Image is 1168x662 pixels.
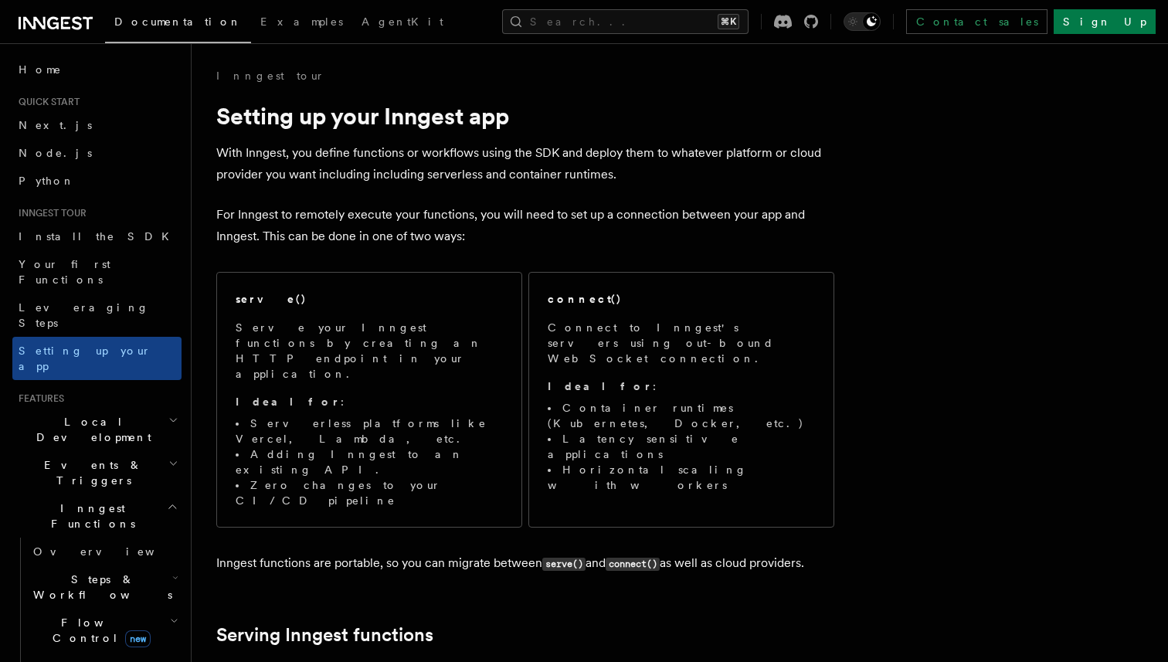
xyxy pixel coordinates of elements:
span: Setting up your app [19,345,151,372]
span: Examples [260,15,343,28]
a: Inngest tour [216,68,324,83]
span: Overview [33,545,192,558]
p: With Inngest, you define functions or workflows using the SDK and deploy them to whatever platfor... [216,142,834,185]
button: Steps & Workflows [27,565,182,609]
p: Serve your Inngest functions by creating an HTTP endpoint in your application. [236,320,503,382]
a: Overview [27,538,182,565]
span: AgentKit [362,15,443,28]
p: Connect to Inngest's servers using out-bound WebSocket connection. [548,320,815,366]
span: Events & Triggers [12,457,168,488]
span: Documentation [114,15,242,28]
button: Inngest Functions [12,494,182,538]
button: Local Development [12,408,182,451]
h2: serve() [236,291,307,307]
a: Serving Inngest functions [216,624,433,646]
a: Contact sales [906,9,1047,34]
a: serve()Serve your Inngest functions by creating an HTTP endpoint in your application.Ideal for:Se... [216,272,522,528]
span: Quick start [12,96,80,108]
span: Node.js [19,147,92,159]
a: Install the SDK [12,222,182,250]
button: Flow Controlnew [27,609,182,652]
span: Inngest Functions [12,501,167,531]
code: connect() [606,558,660,571]
li: Container runtimes (Kubernetes, Docker, etc.) [548,400,815,431]
a: AgentKit [352,5,453,42]
span: Steps & Workflows [27,572,172,603]
span: Inngest tour [12,207,87,219]
li: Horizontal scaling with workers [548,462,815,493]
kbd: ⌘K [718,14,739,29]
code: serve() [542,558,586,571]
a: Sign Up [1054,9,1156,34]
a: Documentation [105,5,251,43]
span: new [125,630,151,647]
button: Events & Triggers [12,451,182,494]
p: : [548,379,815,394]
a: Leveraging Steps [12,294,182,337]
a: connect()Connect to Inngest's servers using out-bound WebSocket connection.Ideal for:Container ru... [528,272,834,528]
li: Adding Inngest to an existing API. [236,446,503,477]
a: Node.js [12,139,182,167]
span: Flow Control [27,615,170,646]
button: Toggle dark mode [844,12,881,31]
a: Home [12,56,182,83]
p: For Inngest to remotely execute your functions, you will need to set up a connection between your... [216,204,834,247]
span: Features [12,392,64,405]
a: Examples [251,5,352,42]
a: Next.js [12,111,182,139]
span: Next.js [19,119,92,131]
h1: Setting up your Inngest app [216,102,834,130]
span: Leveraging Steps [19,301,149,329]
li: Zero changes to your CI/CD pipeline [236,477,503,508]
button: Search...⌘K [502,9,749,34]
span: Install the SDK [19,230,178,243]
a: Setting up your app [12,337,182,380]
p: : [236,394,503,409]
span: Home [19,62,62,77]
strong: Ideal for [548,380,653,392]
li: Serverless platforms like Vercel, Lambda, etc. [236,416,503,446]
span: Local Development [12,414,168,445]
span: Python [19,175,75,187]
strong: Ideal for [236,396,341,408]
a: Your first Functions [12,250,182,294]
a: Python [12,167,182,195]
p: Inngest functions are portable, so you can migrate between and as well as cloud providers. [216,552,834,575]
span: Your first Functions [19,258,110,286]
li: Latency sensitive applications [548,431,815,462]
h2: connect() [548,291,622,307]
